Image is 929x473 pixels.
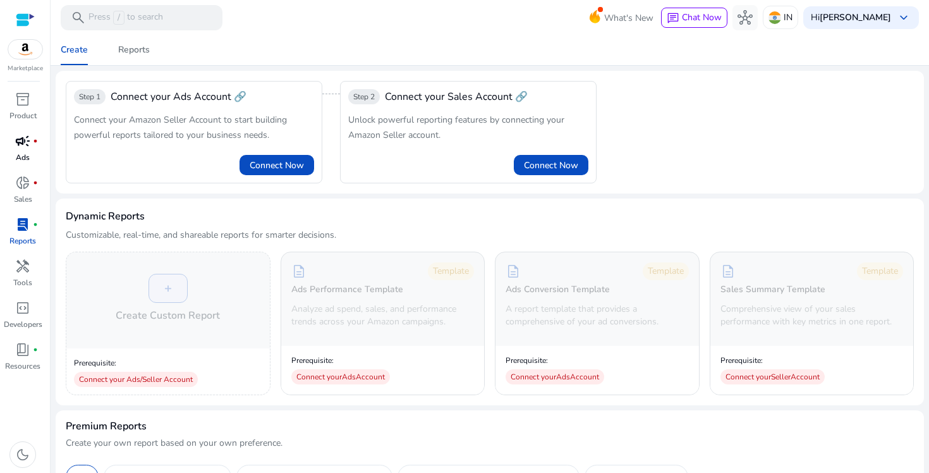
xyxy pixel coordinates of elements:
[4,319,42,330] p: Developers
[720,303,904,328] p: Comprehensive view of your sales performance with key metrics in one report.
[784,6,792,28] p: IN
[16,152,30,163] p: Ads
[506,369,604,384] div: Connect your Ads Account
[385,89,528,104] span: Connect your Sales Account 🔗
[8,64,43,73] p: Marketplace
[116,308,220,323] h4: Create Custom Report
[514,155,588,175] button: Connect Now
[14,193,32,205] p: Sales
[15,133,30,149] span: campaign
[79,92,100,102] span: Step 1
[720,369,825,384] div: Connect your Seller Account
[720,285,825,295] h5: Sales Summary Template
[66,229,336,242] p: Customizable, real-time, and shareable reports for smarter decisions.
[506,264,521,279] span: description
[732,5,758,30] button: hub
[291,369,390,384] div: Connect your Ads Account
[15,259,30,274] span: handyman
[506,303,689,328] p: A report template that provides a comprehensive of your ad conversions.
[348,114,564,141] span: Unlock powerful reporting features by connecting your Amazon Seller account.
[15,92,30,107] span: inventory_2
[604,7,653,29] span: What's New
[768,11,781,24] img: in.svg
[33,180,38,185] span: fiber_manual_record
[66,437,914,450] p: Create your own report based on your own preference.
[720,355,825,365] p: Prerequisite:
[149,274,188,303] div: +
[74,114,287,141] span: Connect your Amazon Seller Account to start building powerful reports tailored to your business n...
[720,264,736,279] span: description
[250,159,304,172] span: Connect Now
[33,222,38,227] span: fiber_manual_record
[291,355,390,365] p: Prerequisite:
[5,360,40,372] p: Resources
[291,264,307,279] span: description
[506,285,610,295] h5: Ads Conversion Template
[820,11,891,23] b: [PERSON_NAME]
[15,217,30,232] span: lab_profile
[71,10,86,25] span: search
[524,159,578,172] span: Connect Now
[661,8,727,28] button: chatChat Now
[428,262,474,280] div: Template
[13,277,32,288] p: Tools
[66,421,147,433] h4: Premium Reports
[9,110,37,121] p: Product
[118,46,150,54] div: Reports
[896,10,911,25] span: keyboard_arrow_down
[33,138,38,144] span: fiber_manual_record
[74,358,262,368] p: Prerequisite:
[738,10,753,25] span: hub
[61,46,88,54] div: Create
[291,285,403,295] h5: Ads Performance Template
[9,235,36,247] p: Reports
[8,40,42,59] img: amazon.svg
[643,262,689,280] div: Template
[240,155,314,175] button: Connect Now
[15,447,30,462] span: dark_mode
[74,372,198,387] div: Connect your Ads/Seller Account
[811,13,891,22] p: Hi
[682,11,722,23] span: Chat Now
[111,89,246,104] div: Connect your Ads Account 🔗
[15,342,30,357] span: book_4
[857,262,903,280] div: Template
[667,12,679,25] span: chat
[291,303,475,328] p: Analyze ad spend, sales, and performance trends across your Amazon campaigns.
[33,347,38,352] span: fiber_manual_record
[113,11,124,25] span: /
[15,300,30,316] span: code_blocks
[353,92,375,102] span: Step 2
[88,11,163,25] p: Press to search
[66,209,145,224] h3: Dynamic Reports
[15,175,30,190] span: donut_small
[506,355,604,365] p: Prerequisite:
